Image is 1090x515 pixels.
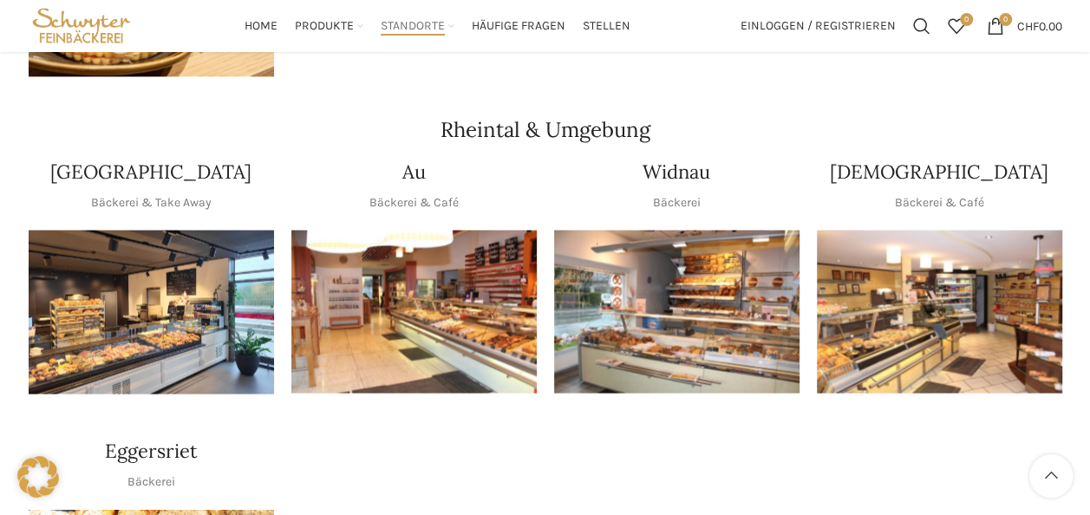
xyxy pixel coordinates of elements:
img: Schwyter-6 [29,230,274,394]
h4: Eggersriet [105,437,198,464]
div: Meine Wunschliste [939,9,974,43]
img: au (1) [291,230,537,394]
span: CHF [1017,18,1039,33]
p: Bäckerei & Café [369,192,459,212]
a: Produkte [295,9,363,43]
p: Bäckerei [653,192,701,212]
a: Einloggen / Registrieren [732,9,904,43]
div: Main navigation [143,9,731,43]
h2: Rheintal & Umgebung [29,120,1062,140]
div: 1 / 1 [29,230,274,394]
p: Bäckerei & Café [895,192,984,212]
span: Einloggen / Registrieren [741,20,896,32]
div: 1 / 1 [291,230,537,394]
h4: [GEOGRAPHIC_DATA] [50,158,251,185]
span: 0 [960,13,973,26]
h4: Au [402,158,426,185]
a: Site logo [29,17,135,32]
a: Home [245,9,277,43]
div: 1 / 1 [817,230,1062,394]
span: Home [245,18,277,35]
span: Stellen [583,18,630,35]
a: 0 [939,9,974,43]
span: Häufige Fragen [472,18,565,35]
h4: [DEMOGRAPHIC_DATA] [830,158,1048,185]
span: 0 [999,13,1012,26]
img: heiden (1) [817,230,1062,394]
img: widnau (1) [554,230,800,394]
a: Häufige Fragen [472,9,565,43]
a: 0 CHF0.00 [978,9,1071,43]
a: Stellen [583,9,630,43]
span: Standorte [381,18,445,35]
div: 1 / 1 [554,230,800,394]
p: Bäckerei & Take Away [91,192,212,212]
p: Bäckerei [127,472,175,491]
bdi: 0.00 [1017,18,1062,33]
span: Produkte [295,18,354,35]
a: Standorte [381,9,454,43]
a: Suchen [904,9,939,43]
h4: Widnau [643,158,710,185]
a: Scroll to top button [1029,454,1073,498]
